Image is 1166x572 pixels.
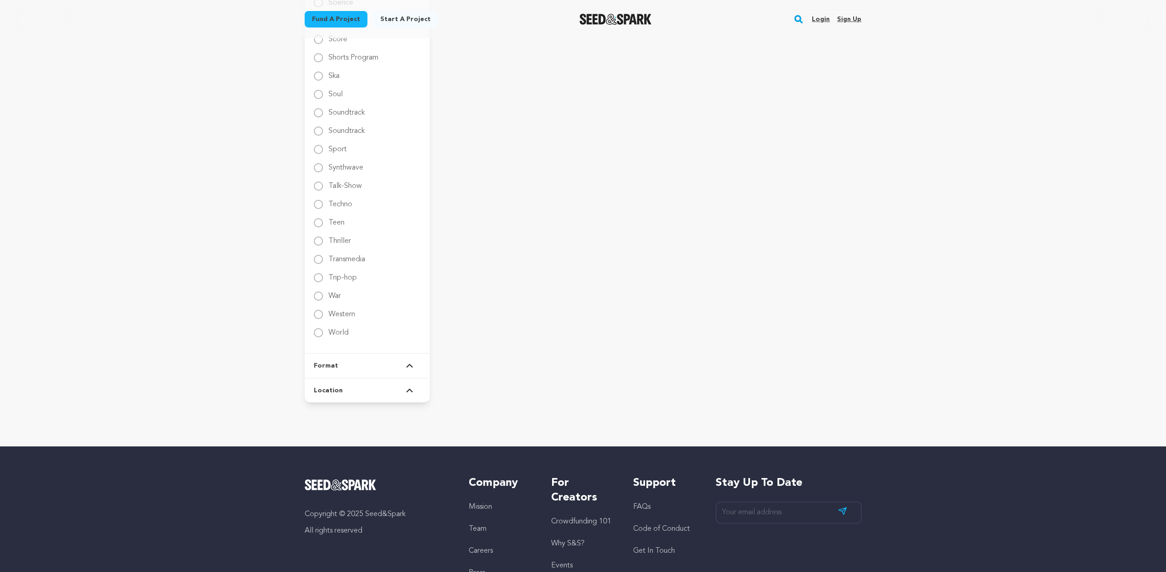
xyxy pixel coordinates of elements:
input: Your email address [716,501,862,524]
span: Location [314,386,343,395]
a: Team [469,525,487,533]
h5: For Creators [551,476,615,505]
img: Seed&Spark Logo Dark Mode [580,14,651,25]
label: Trip-hop [328,267,357,281]
label: Soundtrack [328,102,365,116]
button: Location [314,379,421,402]
a: Code of Conduct [633,525,690,533]
a: Seed&Spark Homepage [305,479,451,490]
label: Thriller [328,230,351,245]
label: Sport [328,138,347,153]
label: Talk-Show [328,175,362,190]
h5: Company [469,476,532,490]
label: Ska [328,65,339,80]
p: Copyright © 2025 Seed&Spark [305,509,451,520]
a: Get In Touch [633,547,675,555]
label: War [328,285,341,300]
label: Synthwave [328,157,363,171]
img: Seed&Spark Logo [305,479,377,490]
a: Login [812,12,830,27]
a: Sign up [837,12,861,27]
label: Shorts Program [328,47,378,61]
img: Seed&Spark Arrow Up Icon [406,388,413,393]
img: Seed&Spark Arrow Up Icon [406,363,413,368]
button: Format [314,354,421,378]
a: Mission [469,503,492,511]
a: Events [551,562,573,569]
p: All rights reserved [305,525,451,536]
a: Fund a project [305,11,367,27]
a: Start a project [373,11,438,27]
label: World [328,322,349,336]
a: FAQs [633,503,651,511]
a: Why S&S? [551,540,585,547]
label: Western [328,303,355,318]
a: Seed&Spark Homepage [580,14,651,25]
h5: Stay up to date [716,476,862,490]
h5: Support [633,476,697,490]
a: Crowdfunding 101 [551,518,611,525]
span: Format [314,361,338,370]
label: Teen [328,212,345,226]
label: Soul [328,83,343,98]
a: Careers [469,547,493,555]
label: Soundtrack [328,120,365,135]
label: Transmedia [328,248,365,263]
label: Techno [328,193,352,208]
